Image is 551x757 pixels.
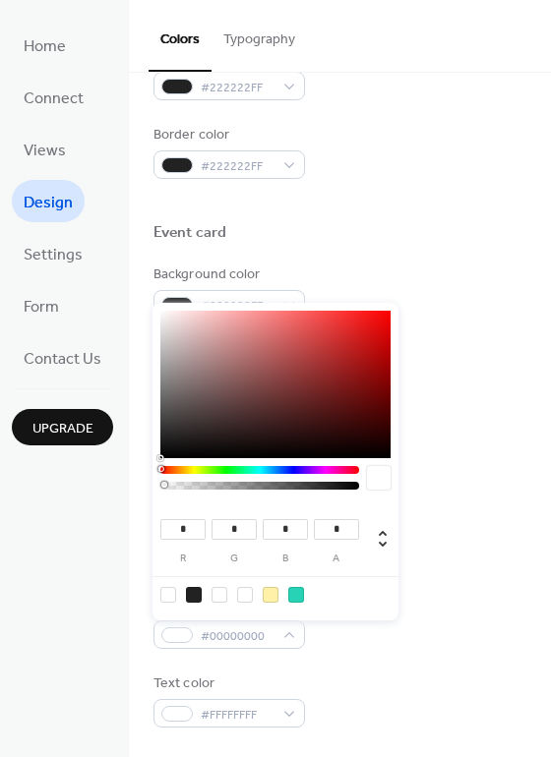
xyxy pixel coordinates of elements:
span: Design [24,188,73,218]
div: rgb(255, 241, 167) [263,587,278,603]
span: #222222FF [201,156,274,177]
span: Connect [24,84,84,114]
a: Form [12,284,71,326]
span: Form [24,292,59,322]
div: Background color [153,264,301,285]
div: rgba(0, 0, 0, 0) [160,587,176,603]
span: #00000000 [201,626,274,647]
label: g [212,553,257,564]
div: Border color [153,125,301,146]
span: #FFFFFFFF [201,705,274,726]
button: Upgrade [12,409,113,445]
span: Settings [24,240,83,270]
label: a [314,553,359,564]
div: rgb(39, 211, 180) [288,587,304,603]
div: rgb(34, 34, 34) [186,587,202,603]
a: Settings [12,232,94,274]
div: rgb(255, 255, 255) [212,587,227,603]
span: Upgrade [32,419,93,439]
div: rgba(255, 255, 255, 0) [237,587,253,603]
a: Design [12,180,85,222]
a: Contact Us [12,336,113,378]
span: Views [24,136,66,166]
span: Home [24,31,66,62]
span: #222222FF [201,296,274,317]
div: Text color [153,673,301,694]
label: b [263,553,308,564]
span: #222222FF [201,78,274,98]
span: Contact Us [24,344,101,375]
a: Views [12,128,78,170]
a: Connect [12,76,95,118]
a: Home [12,24,78,66]
label: r [160,553,206,564]
div: Event card [153,223,226,244]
